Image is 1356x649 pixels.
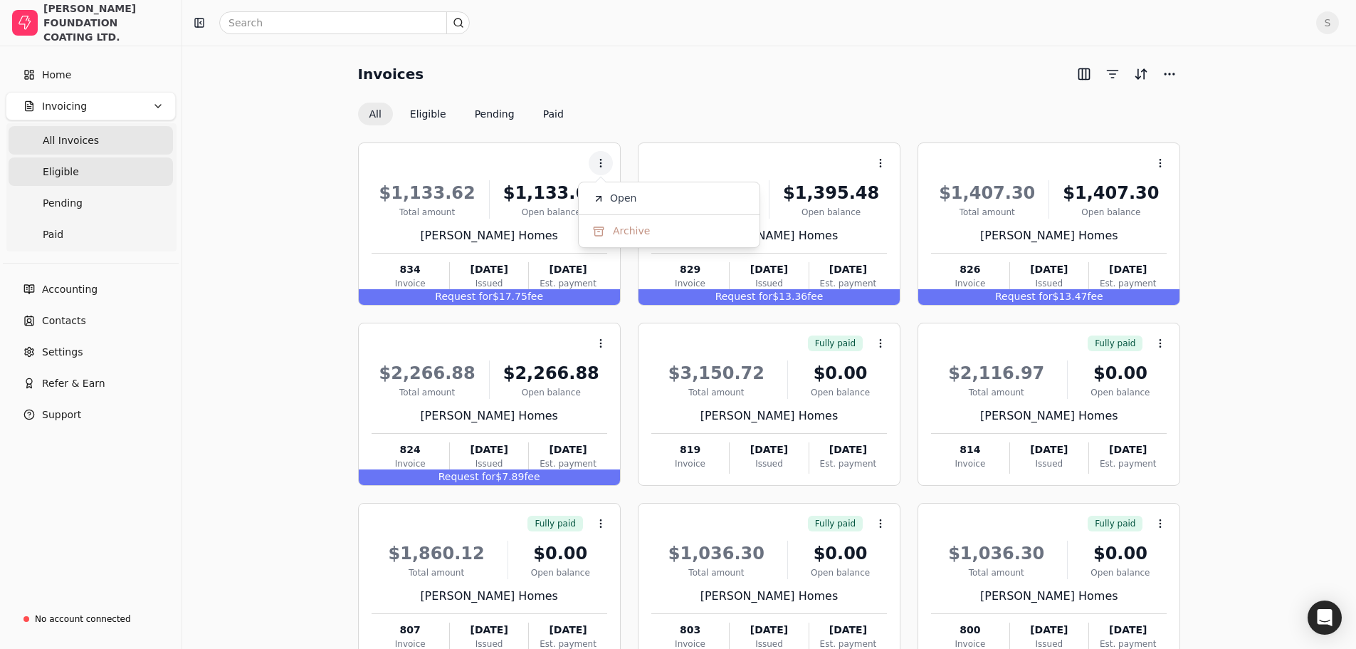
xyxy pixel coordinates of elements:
span: Fully paid [815,337,856,350]
div: $13.36 [638,289,900,305]
span: S [1316,11,1339,34]
div: Open balance [514,566,607,579]
span: Fully paid [1095,337,1135,350]
div: Est. payment [529,277,606,290]
a: Home [6,61,176,89]
div: [DATE] [730,442,808,457]
div: $0.00 [1073,541,1167,566]
div: 807 [372,623,449,638]
div: Est. payment [529,457,606,470]
button: Sort [1130,63,1152,85]
span: Support [42,407,81,422]
div: Open balance [1073,566,1167,579]
div: $1,395.48 [651,180,763,206]
div: Issued [1010,277,1088,290]
a: Paid [9,220,173,249]
div: 829 [651,262,729,277]
div: [PERSON_NAME] Homes [931,588,1167,605]
div: [DATE] [450,262,528,277]
div: $1,860.12 [372,541,502,566]
div: [DATE] [529,442,606,457]
a: Eligible [9,157,173,186]
div: Open balance [495,206,607,219]
div: [DATE] [1089,262,1167,277]
button: Invoicing [6,92,176,120]
div: Total amount [931,566,1061,579]
span: Invoicing [42,99,87,114]
div: Total amount [372,566,502,579]
div: 819 [651,442,729,457]
div: $0.00 [514,541,607,566]
a: No account connected [6,606,176,632]
div: $1,407.30 [931,180,1043,206]
div: Total amount [372,386,483,399]
div: 800 [931,623,1009,638]
div: $1,133.62 [372,180,483,206]
div: $0.00 [794,541,887,566]
div: Issued [450,277,528,290]
div: [DATE] [730,623,808,638]
div: [DATE] [809,623,887,638]
div: Est. payment [809,277,887,290]
div: [DATE] [809,442,887,457]
div: Issued [450,457,528,470]
div: [DATE] [1010,442,1088,457]
button: Eligible [399,103,458,125]
span: fee [1088,291,1103,302]
div: [DATE] [730,262,808,277]
div: Open balance [1055,206,1167,219]
div: [PERSON_NAME] Homes [372,227,607,244]
span: Accounting [42,282,98,297]
div: $1,395.48 [775,180,887,206]
span: Eligible [43,165,79,180]
div: Invoice [931,457,1009,470]
div: $17.75 [359,289,620,305]
div: $1,407.30 [1055,180,1167,206]
span: Contacts [42,313,86,328]
div: $1,036.30 [651,541,782,566]
div: Open balance [1073,386,1167,399]
button: Paid [532,103,575,125]
div: [PERSON_NAME] Homes [931,407,1167,425]
div: Total amount [651,566,782,579]
div: Est. payment [1089,277,1167,290]
div: Invoice [372,457,449,470]
span: Settings [42,345,83,360]
div: Invoice [931,277,1009,290]
div: 803 [651,623,729,638]
button: Support [6,400,176,429]
div: $0.00 [1073,360,1167,386]
button: More [1158,63,1181,85]
div: $2,116.97 [931,360,1061,386]
div: [DATE] [529,262,606,277]
span: Request for [995,291,1053,302]
div: Est. payment [1089,457,1167,470]
div: Total amount [931,206,1043,219]
div: [DATE] [1010,623,1088,638]
div: Open balance [794,386,887,399]
a: Accounting [6,275,176,303]
div: [DATE] [1010,262,1088,277]
a: Pending [9,189,173,217]
div: $1,036.30 [931,541,1061,566]
div: [DATE] [450,623,528,638]
div: Open balance [495,386,607,399]
div: [PERSON_NAME] Homes [931,227,1167,244]
input: Search [219,11,470,34]
div: $3,150.72 [651,360,782,386]
div: 814 [931,442,1009,457]
div: Est. payment [809,457,887,470]
span: Archive [613,224,650,239]
div: Invoice [651,277,729,290]
div: [PERSON_NAME] Homes [372,407,607,425]
div: Open balance [775,206,887,219]
div: Issued [1010,457,1088,470]
div: Total amount [372,206,483,219]
div: [DATE] [529,623,606,638]
span: Request for [715,291,773,302]
div: Issued [730,457,808,470]
div: Open Intercom Messenger [1308,601,1342,635]
div: $7.89 [359,469,620,485]
span: fee [527,291,543,302]
div: [PERSON_NAME] Homes [651,407,887,425]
